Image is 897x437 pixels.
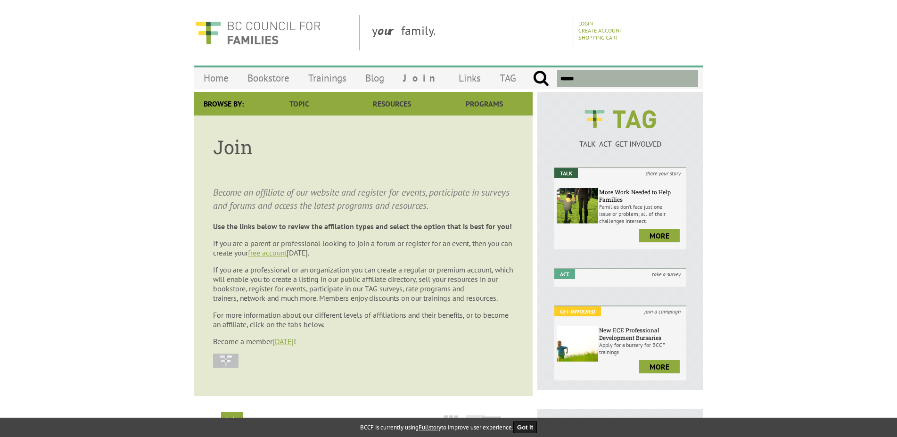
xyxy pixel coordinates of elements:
[213,337,514,346] p: Become a member !
[640,168,686,178] i: share your story
[194,67,238,89] a: Home
[248,248,287,257] a: free account
[578,20,593,27] a: Login
[364,15,573,50] div: y family.
[419,423,441,431] a: Fullstory
[639,360,680,373] a: more
[599,341,684,355] p: Apply for a bursary for BCCF trainings
[238,67,299,89] a: Bookstore
[578,27,623,34] a: Create Account
[513,421,537,433] button: Got it
[599,188,684,203] h6: More Work Needed to Help Families
[554,168,578,178] em: Talk
[554,139,687,148] p: TALK ACT GET INVOLVED
[221,412,243,428] h2: Join
[490,67,526,89] a: TAG
[599,203,684,224] p: Families don’t face just one issue or problem; all of their challenges intersect.
[213,239,514,257] p: If you are a parent or professional looking to join a forum or register for an event, then you ca...
[578,34,618,41] a: Shopping Cart
[213,265,513,303] span: If you are a professional or an organization you can create a regular or premium account, which w...
[438,92,530,115] a: Programs
[213,186,514,212] p: Become an affiliate of our website and register for events, participate in surveys and forums and...
[253,92,346,115] a: Topic
[466,415,501,430] img: slide-icon.png
[578,101,663,137] img: BCCF's TAG Logo
[554,306,601,316] em: Get Involved
[533,70,549,87] input: Submit
[394,67,449,89] a: Join
[346,92,438,115] a: Resources
[213,222,512,231] strong: Use the links below to review the affilation types and select the option that is best for you!
[639,306,686,316] i: join a campaign
[213,310,514,329] p: For more information about our different levels of affiliations and their benefits, or to become ...
[646,269,686,279] i: take a survey
[213,134,514,159] h1: Join
[356,67,394,89] a: Blog
[449,67,490,89] a: Links
[378,23,401,38] strong: our
[444,415,458,430] img: grid-icon.png
[194,92,253,115] div: Browse By:
[194,15,321,50] img: BC Council for FAMILIES
[554,269,575,279] em: Act
[639,229,680,242] a: more
[554,130,687,148] a: TALK ACT GET INVOLVED
[599,326,684,341] h6: New ECE Professional Development Bursaries
[272,337,294,346] a: [DATE]
[299,67,356,89] a: Trainings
